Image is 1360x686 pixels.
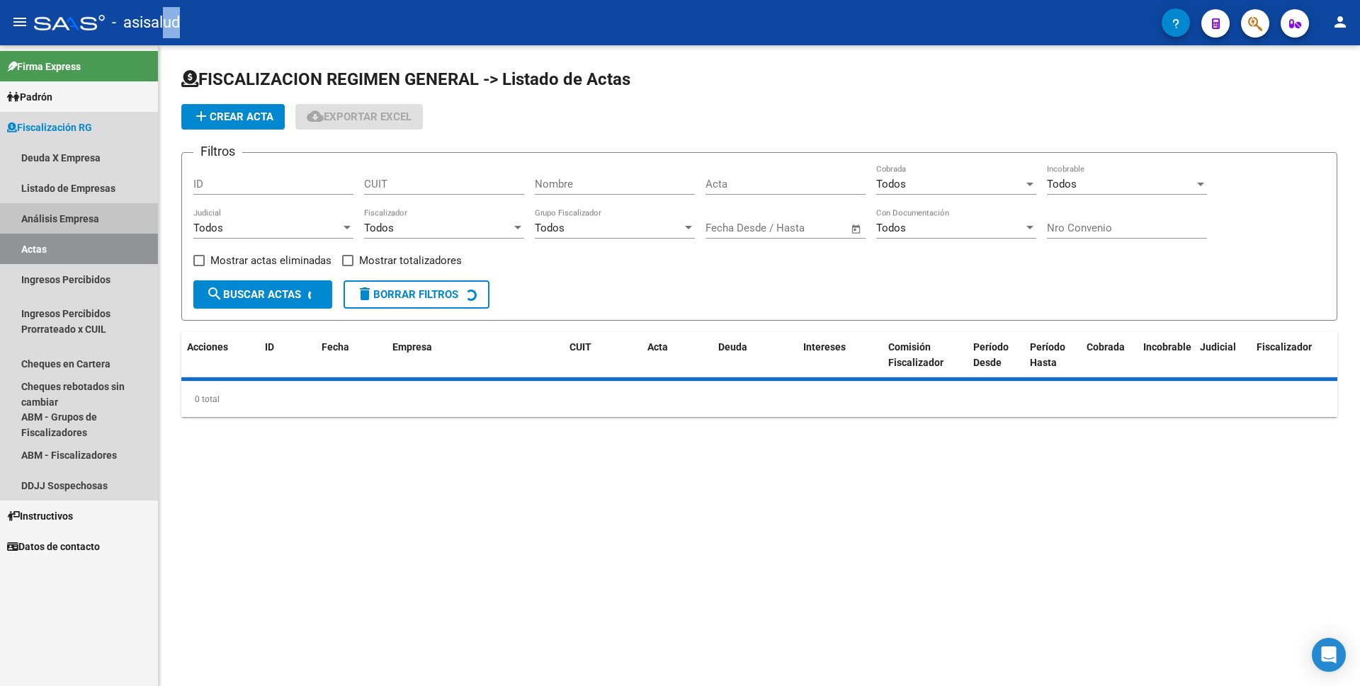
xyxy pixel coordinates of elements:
span: Mostrar totalizadores [359,252,462,269]
span: Fiscalización RG [7,120,92,135]
span: Acta [647,341,668,353]
span: CUIT [569,341,591,353]
datatable-header-cell: ID [259,332,316,379]
datatable-header-cell: Período Desde [968,332,1024,379]
button: Open calendar [849,221,865,237]
span: Fiscalizador [1257,341,1312,353]
span: Incobrable [1143,341,1191,353]
button: Exportar EXCEL [295,104,423,130]
span: Crear Acta [193,110,273,123]
span: Judicial [1200,341,1236,353]
span: Padrón [7,89,52,105]
span: Período Hasta [1030,341,1065,369]
span: Borrar Filtros [356,288,458,301]
span: Datos de contacto [7,539,100,554]
span: Mostrar actas eliminadas [210,252,331,269]
mat-icon: add [193,108,210,125]
span: Todos [364,222,394,234]
datatable-header-cell: CUIT [564,332,642,379]
datatable-header-cell: Comisión Fiscalizador [883,332,968,379]
datatable-header-cell: Acta [642,332,713,379]
button: Borrar Filtros [344,280,489,309]
span: Deuda [718,341,747,353]
span: ID [265,341,274,353]
span: Instructivos [7,508,73,524]
datatable-header-cell: Empresa [387,332,564,379]
input: End date [764,222,833,234]
span: Exportar EXCEL [307,110,412,123]
span: Todos [876,222,906,234]
button: Crear Acta [181,104,285,130]
span: - asisalud [112,7,180,38]
span: Todos [876,178,906,190]
datatable-header-cell: Deuda [713,332,798,379]
span: Fecha [322,341,349,353]
datatable-header-cell: Período Hasta [1024,332,1081,379]
span: Acciones [187,341,228,353]
button: Buscar Actas [193,280,332,309]
h3: Filtros [193,142,242,161]
mat-icon: person [1332,13,1349,30]
span: Todos [1047,178,1077,190]
datatable-header-cell: Fecha [316,332,387,379]
span: Cobrada [1087,341,1125,353]
mat-icon: menu [11,13,28,30]
div: 0 total [181,382,1337,417]
span: Firma Express [7,59,81,74]
span: Comisión Fiscalizador [888,341,943,369]
datatable-header-cell: Cobrada [1081,332,1138,379]
span: Todos [535,222,565,234]
span: Intereses [803,341,846,353]
span: Buscar Actas [206,288,301,301]
datatable-header-cell: Acciones [181,332,259,379]
mat-icon: delete [356,285,373,302]
input: Start date [705,222,752,234]
span: Todos [193,222,223,234]
span: FISCALIZACION REGIMEN GENERAL -> Listado de Actas [181,69,630,89]
span: Período Desde [973,341,1009,369]
mat-icon: cloud_download [307,108,324,125]
span: Empresa [392,341,432,353]
datatable-header-cell: Judicial [1194,332,1251,379]
datatable-header-cell: Incobrable [1138,332,1194,379]
datatable-header-cell: Intereses [798,332,883,379]
div: Open Intercom Messenger [1312,638,1346,672]
mat-icon: search [206,285,223,302]
datatable-header-cell: Fiscalizador [1251,332,1357,379]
